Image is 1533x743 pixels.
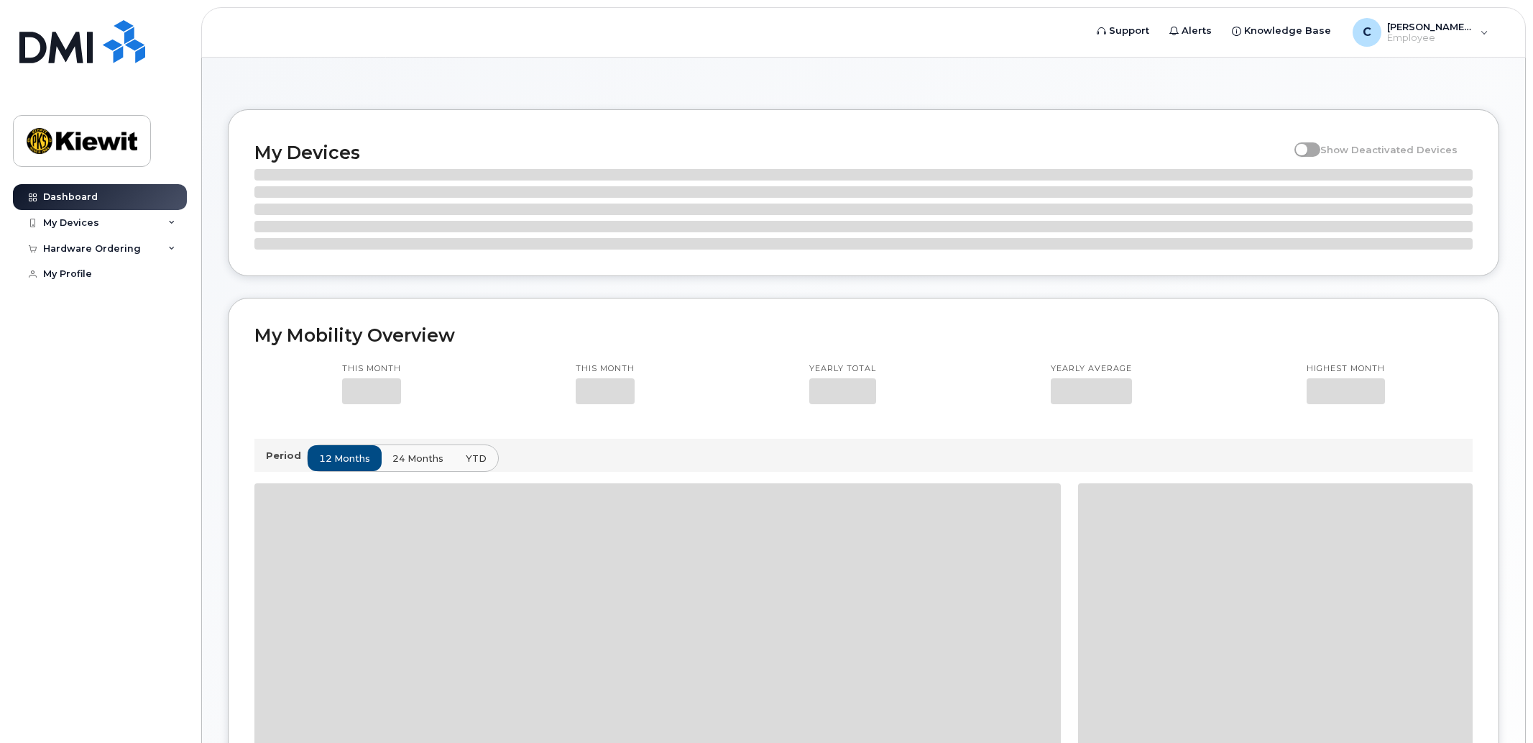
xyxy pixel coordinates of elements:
[254,142,1287,163] h2: My Devices
[342,363,401,375] p: This month
[1307,363,1385,375] p: Highest month
[254,324,1473,346] h2: My Mobility Overview
[466,452,487,465] span: YTD
[809,363,876,375] p: Yearly total
[1051,363,1132,375] p: Yearly average
[266,449,307,462] p: Period
[392,452,443,465] span: 24 months
[576,363,635,375] p: This month
[1294,136,1306,147] input: Show Deactivated Devices
[1320,144,1458,155] span: Show Deactivated Devices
